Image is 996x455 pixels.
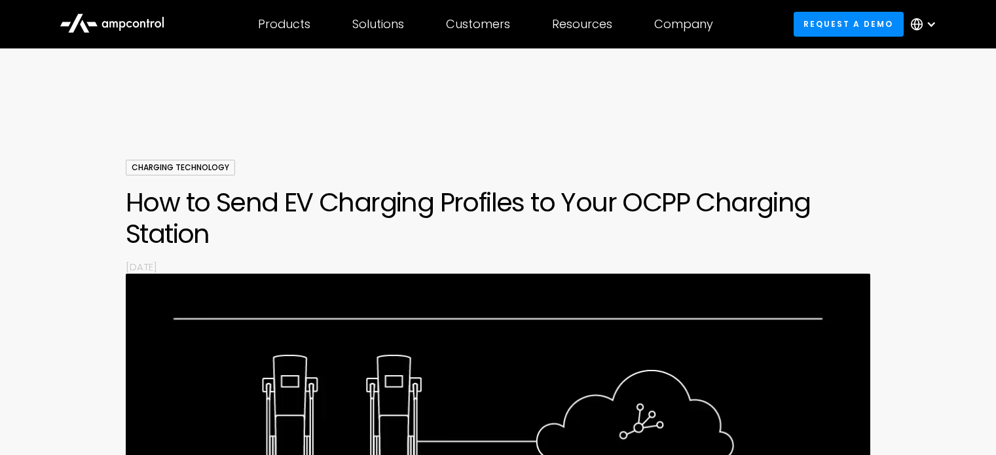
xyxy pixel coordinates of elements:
div: Company [654,17,713,31]
div: Products [258,17,310,31]
div: Charging Technology [126,160,235,175]
div: Customers [446,17,510,31]
h1: How to Send EV Charging Profiles to Your OCPP Charging Station [126,187,870,249]
div: Solutions [352,17,404,31]
div: Resources [552,17,612,31]
p: [DATE] [126,260,870,274]
a: Request a demo [794,12,904,36]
